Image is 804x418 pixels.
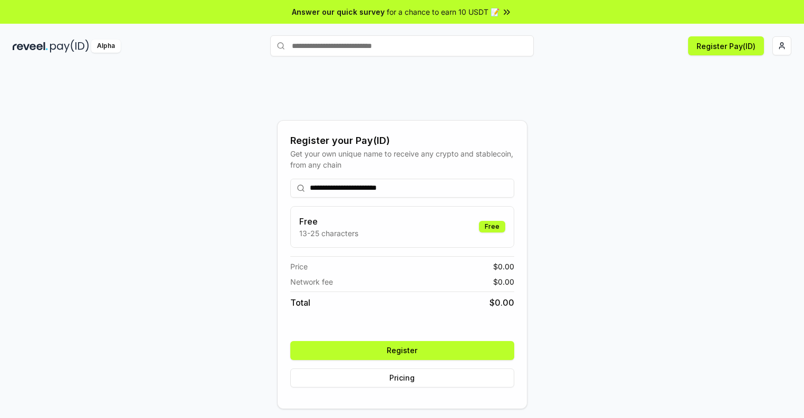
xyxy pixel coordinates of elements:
[91,40,121,53] div: Alpha
[290,341,514,360] button: Register
[493,261,514,272] span: $ 0.00
[292,6,385,17] span: Answer our quick survey
[290,368,514,387] button: Pricing
[50,40,89,53] img: pay_id
[688,36,764,55] button: Register Pay(ID)
[13,40,48,53] img: reveel_dark
[493,276,514,287] span: $ 0.00
[299,228,358,239] p: 13-25 characters
[387,6,499,17] span: for a chance to earn 10 USDT 📝
[290,261,308,272] span: Price
[290,276,333,287] span: Network fee
[489,296,514,309] span: $ 0.00
[299,215,358,228] h3: Free
[290,148,514,170] div: Get your own unique name to receive any crypto and stablecoin, from any chain
[290,296,310,309] span: Total
[290,133,514,148] div: Register your Pay(ID)
[479,221,505,232] div: Free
